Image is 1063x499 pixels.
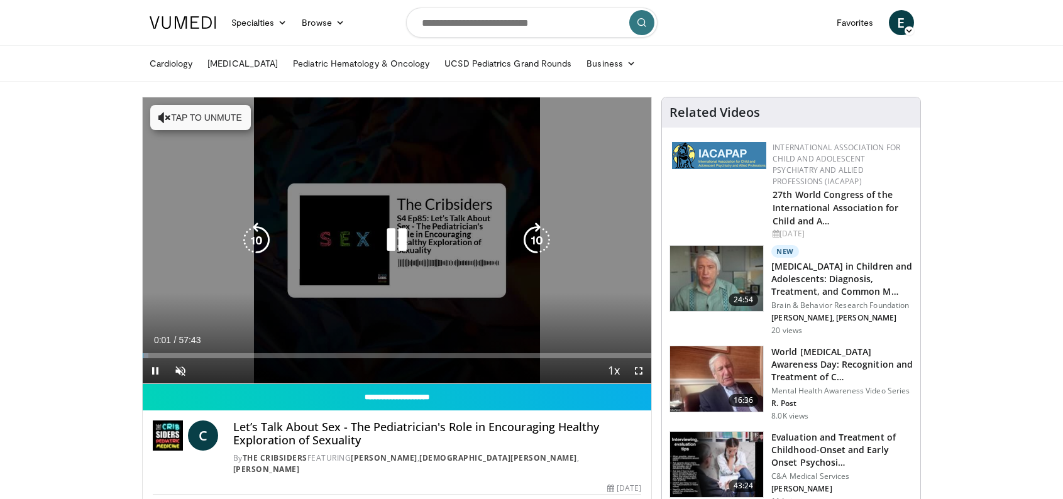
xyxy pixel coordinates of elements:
[419,452,577,463] a: [DEMOGRAPHIC_DATA][PERSON_NAME]
[771,398,913,409] p: R. Post
[771,326,802,336] p: 20 views
[771,484,913,494] p: [PERSON_NAME]
[771,313,913,323] p: [PERSON_NAME], [PERSON_NAME]
[153,420,183,451] img: The Cribsiders
[670,246,763,311] img: 5b8011c7-1005-4e73-bd4d-717c320f5860.150x105_q85_crop-smart_upscale.jpg
[200,51,285,76] a: [MEDICAL_DATA]
[773,228,910,239] div: [DATE]
[294,10,352,35] a: Browse
[669,105,760,120] h4: Related Videos
[729,293,759,306] span: 24:54
[285,51,437,76] a: Pediatric Hematology & Oncology
[142,51,201,76] a: Cardiology
[672,142,766,169] img: 2a9917ce-aac2-4f82-acde-720e532d7410.png.150x105_q85_autocrop_double_scale_upscale_version-0.2.png
[150,105,251,130] button: Tap to unmute
[143,353,652,358] div: Progress Bar
[154,335,171,345] span: 0:01
[773,189,898,227] a: 27th World Congress of the International Association for Child and A…
[771,471,913,481] p: C&A Medical Services
[143,97,652,384] video-js: Video Player
[729,394,759,407] span: 16:36
[771,245,799,258] p: New
[771,260,913,298] h3: [MEDICAL_DATA] in Children and Adolescents: Diagnosis, Treatment, and Common M…
[233,464,300,474] a: [PERSON_NAME]
[670,432,763,497] img: 9c1ea151-7f89-42e7-b0fb-c17652802da6.150x105_q85_crop-smart_upscale.jpg
[771,386,913,396] p: Mental Health Awareness Video Series
[150,16,216,29] img: VuMedi Logo
[669,245,913,336] a: 24:54 New [MEDICAL_DATA] in Children and Adolescents: Diagnosis, Treatment, and Common M… Brain &...
[188,420,218,451] a: C
[771,346,913,383] h3: World [MEDICAL_DATA] Awareness Day: Recognition and Treatment of C…
[670,346,763,412] img: dad9b3bb-f8af-4dab-abc0-c3e0a61b252e.150x105_q85_crop-smart_upscale.jpg
[771,411,808,421] p: 8.0K views
[626,358,651,383] button: Fullscreen
[889,10,914,35] a: E
[771,431,913,469] h3: Evaluation and Treatment of Childhood-Onset and Early Onset Psychosi…
[579,51,643,76] a: Business
[168,358,193,383] button: Unmute
[729,480,759,492] span: 43:24
[829,10,881,35] a: Favorites
[233,452,642,475] div: By FEATURING , ,
[601,358,626,383] button: Playback Rate
[233,420,642,447] h4: Let’s Talk About Sex - The Pediatrician's Role in Encouraging Healthy Exploration of Sexuality
[607,483,641,494] div: [DATE]
[437,51,579,76] a: UCSD Pediatrics Grand Rounds
[143,358,168,383] button: Pause
[224,10,295,35] a: Specialties
[406,8,658,38] input: Search topics, interventions
[771,300,913,310] p: Brain & Behavior Research Foundation
[243,452,307,463] a: The Cribsiders
[179,335,201,345] span: 57:43
[669,346,913,421] a: 16:36 World [MEDICAL_DATA] Awareness Day: Recognition and Treatment of C… Mental Health Awareness...
[773,142,900,187] a: International Association for Child and Adolescent Psychiatry and Allied Professions (IACAPAP)
[174,335,177,345] span: /
[351,452,417,463] a: [PERSON_NAME]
